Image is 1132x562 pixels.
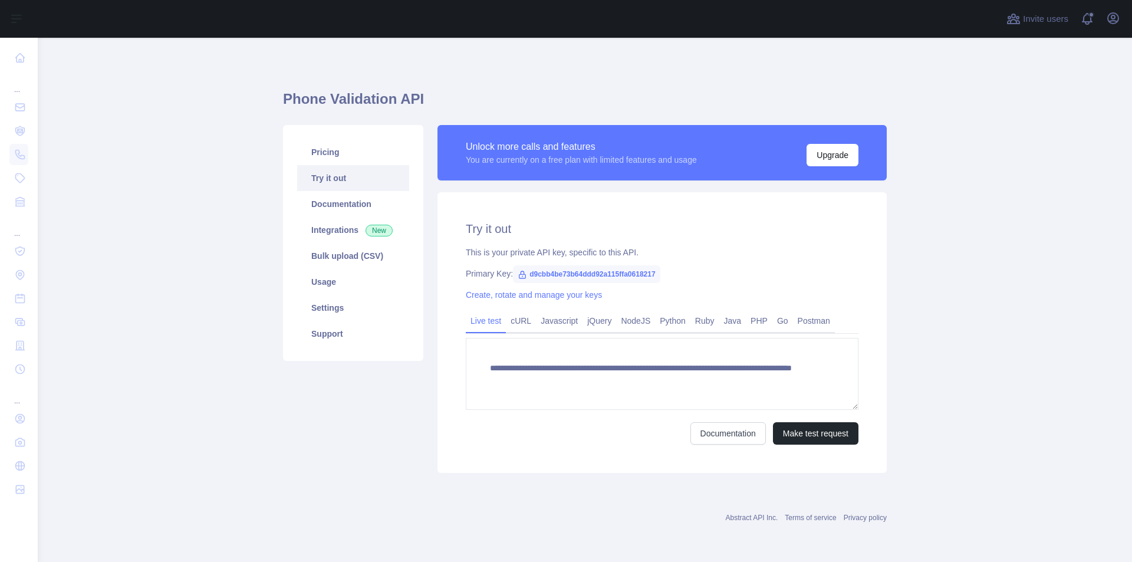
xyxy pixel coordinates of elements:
[466,140,697,154] div: Unlock more calls and features
[297,321,409,347] a: Support
[655,311,690,330] a: Python
[726,514,778,522] a: Abstract API Inc.
[466,247,858,258] div: This is your private API key, specific to this API.
[773,422,858,445] button: Make test request
[506,311,536,330] a: cURL
[297,165,409,191] a: Try it out
[466,311,506,330] a: Live test
[793,311,835,330] a: Postman
[719,311,746,330] a: Java
[466,268,858,280] div: Primary Key:
[283,90,887,118] h1: Phone Validation API
[844,514,887,522] a: Privacy policy
[583,311,616,330] a: jQuery
[466,221,858,237] h2: Try it out
[746,311,772,330] a: PHP
[772,311,793,330] a: Go
[513,265,660,283] span: d9cbb4be73b64ddd92a115ffa0618217
[807,144,858,166] button: Upgrade
[785,514,836,522] a: Terms of service
[1023,12,1068,26] span: Invite users
[9,382,28,406] div: ...
[9,215,28,238] div: ...
[297,243,409,269] a: Bulk upload (CSV)
[1004,9,1071,28] button: Invite users
[466,154,697,166] div: You are currently on a free plan with limited features and usage
[690,422,766,445] a: Documentation
[9,71,28,94] div: ...
[536,311,583,330] a: Javascript
[297,191,409,217] a: Documentation
[297,269,409,295] a: Usage
[366,225,393,236] span: New
[690,311,719,330] a: Ruby
[466,290,602,300] a: Create, rotate and manage your keys
[297,217,409,243] a: Integrations New
[297,295,409,321] a: Settings
[616,311,655,330] a: NodeJS
[297,139,409,165] a: Pricing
